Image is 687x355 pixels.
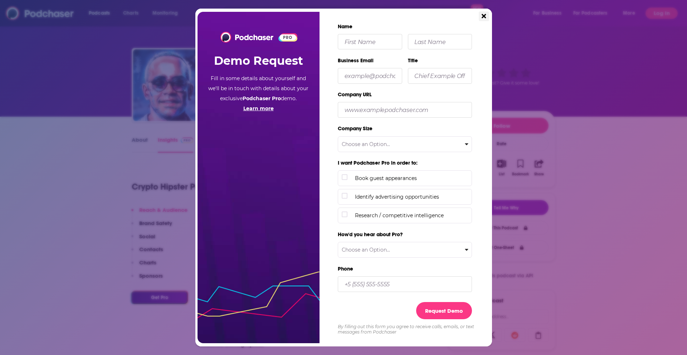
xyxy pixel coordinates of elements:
[408,54,472,68] label: Title
[243,105,274,112] a: Learn more
[338,324,476,335] div: By filling out this form you agree to receive calls, emails, or text messages from Podchaser
[408,34,472,49] input: Last Name
[479,11,489,21] button: Close
[338,122,472,136] label: Company Size
[416,302,472,319] button: Request Demo
[338,88,472,102] label: Company URL
[355,193,468,201] span: Identify advertising opportunities
[338,68,402,83] input: example@podchaser.com
[208,73,309,113] p: Fill in some details about yourself and we'll be in touch with details about your exclusive demo.
[279,34,296,40] span: PRO
[214,48,303,73] h2: Demo Request
[338,54,402,68] label: Business Email
[338,228,476,242] label: How'd you hear about Pro?
[355,174,468,182] span: Book guest appearances
[220,32,296,43] a: Podchaser Logo PRO
[220,34,274,40] a: Podchaser - Follow, Share and Rate Podcasts
[338,20,476,34] label: Name
[338,262,472,276] label: Phone
[220,32,274,43] img: Podchaser - Follow, Share and Rate Podcasts
[338,156,476,170] label: I want Podchaser Pro in order to:
[243,95,281,102] b: Podchaser Pro
[338,34,402,49] input: First Name
[338,102,472,117] input: www.examplepodchaser.com
[355,211,468,219] span: Research / competitive intelligence
[408,68,472,83] input: Chief Example Officer
[338,276,472,292] input: +5 (555) 555-5555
